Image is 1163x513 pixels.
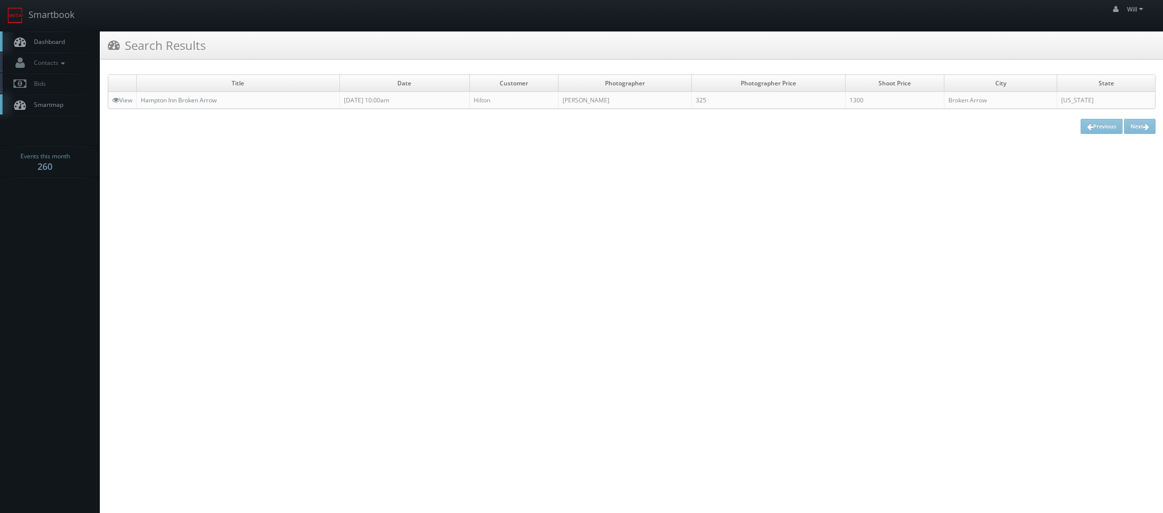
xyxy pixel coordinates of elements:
[29,37,65,46] span: Dashboard
[944,92,1057,109] td: Broken Arrow
[1057,92,1155,109] td: [US_STATE]
[29,58,67,67] span: Contacts
[137,75,340,92] td: Title
[20,151,70,161] span: Events this month
[469,75,558,92] td: Customer
[29,79,46,88] span: Bids
[108,36,206,54] h3: Search Results
[37,160,52,172] strong: 260
[1057,75,1155,92] td: State
[29,100,63,109] span: Smartmap
[339,92,469,109] td: [DATE] 10:00am
[339,75,469,92] td: Date
[692,75,846,92] td: Photographer Price
[559,92,692,109] td: [PERSON_NAME]
[469,92,558,109] td: Hilton
[692,92,846,109] td: 325
[141,96,217,104] a: Hampton Inn Broken Arrow
[846,75,944,92] td: Shoot Price
[559,75,692,92] td: Photographer
[944,75,1057,92] td: City
[112,96,132,104] a: View
[846,92,944,109] td: 1300
[7,7,23,23] img: smartbook-logo.png
[1127,5,1146,13] span: Will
